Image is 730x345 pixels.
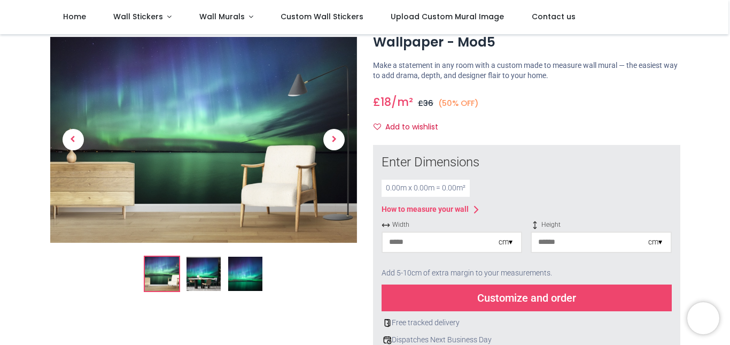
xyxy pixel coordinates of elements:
span: Width [382,220,522,229]
span: 36 [423,98,433,109]
span: Wall Murals [199,11,245,22]
div: 0.00 m x 0.00 m = 0.00 m² [382,180,470,197]
span: Wall Stickers [113,11,163,22]
iframe: Brevo live chat [687,302,719,334]
div: How to measure your wall [382,204,469,215]
img: Northern Lights Aurora Sky Wall Mural Wallpaper - Mod5 [50,37,358,243]
img: WS-45695-03 [228,257,262,291]
img: Northern Lights Aurora Sky Wall Mural Wallpaper - Mod5 [145,257,179,291]
button: Add to wishlistAdd to wishlist [373,118,447,136]
span: Custom Wall Stickers [281,11,363,22]
i: Add to wishlist [374,123,381,131]
a: Previous [50,68,96,212]
span: Next [323,129,345,151]
a: Next [311,68,357,212]
div: cm ▾ [648,237,662,248]
div: Add 5-10cm of extra margin to your measurements. [382,262,672,285]
span: 18 [380,94,391,110]
span: £ [418,98,433,109]
span: Height [531,220,671,229]
span: Contact us [532,11,576,22]
small: (50% OFF) [438,98,479,109]
div: Free tracked delivery [382,318,672,328]
span: Previous [63,129,84,151]
span: £ [373,94,391,110]
div: Customize and order [382,285,672,311]
span: Home [63,11,86,22]
div: cm ▾ [499,237,512,248]
img: WS-45695-02 [187,257,221,291]
span: /m² [391,94,413,110]
span: Upload Custom Mural Image [391,11,504,22]
p: Make a statement in any room with a custom made to measure wall mural — the easiest way to add dr... [373,60,680,81]
div: Enter Dimensions [382,154,672,172]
